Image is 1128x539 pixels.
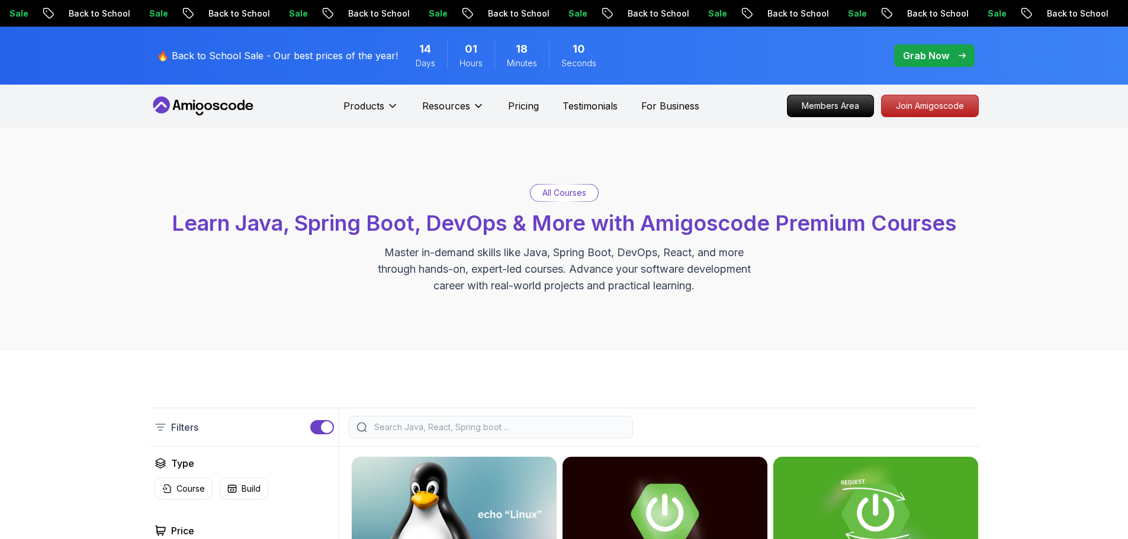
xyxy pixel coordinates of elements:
[372,421,625,433] input: Search Java, React, Spring boot ...
[171,420,198,434] p: Filters
[242,483,261,495] p: Build
[416,57,435,69] span: Days
[171,524,194,538] h2: Price
[949,8,1030,20] p: Back to School
[809,8,890,20] p: Back to School
[507,57,537,69] span: Minutes
[422,99,484,122] button: Resources
[516,41,528,57] span: 18 Minutes
[881,95,979,117] a: Join Amigoscode
[111,8,191,20] p: Back to School
[542,187,586,199] p: All Courses
[561,57,596,69] span: Seconds
[365,244,763,294] p: Master in-demand skills like Java, Spring Boot, DevOps, React, and more through hands-on, expert-...
[176,483,205,495] p: Course
[1030,8,1068,20] p: Sale
[750,8,788,20] p: Sale
[788,95,873,117] p: Members Area
[530,8,610,20] p: Back to School
[890,8,928,20] p: Sale
[331,8,369,20] p: Sale
[419,41,431,57] span: 14 Days
[343,99,399,122] button: Products
[191,8,229,20] p: Sale
[787,95,874,117] a: Members Area
[459,57,483,69] span: Hours
[172,210,956,236] span: Learn Java, Spring Boot, DevOps & More with Amigoscode Premium Courses
[220,477,268,500] button: Build
[610,8,648,20] p: Sale
[508,99,539,113] a: Pricing
[670,8,750,20] p: Back to School
[52,8,89,20] p: Sale
[465,41,477,57] span: 1 Hours
[343,99,384,113] p: Products
[155,477,213,500] button: Course
[390,8,471,20] p: Back to School
[250,8,331,20] p: Back to School
[882,95,978,117] p: Join Amigoscode
[641,99,699,113] a: For Business
[471,8,509,20] p: Sale
[573,41,585,57] span: 10 Seconds
[903,49,949,63] p: Grab Now
[171,456,194,470] h2: Type
[563,99,618,113] a: Testimonials
[157,49,398,63] p: 🔥 Back to School Sale - Our best prices of the year!
[422,99,470,113] p: Resources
